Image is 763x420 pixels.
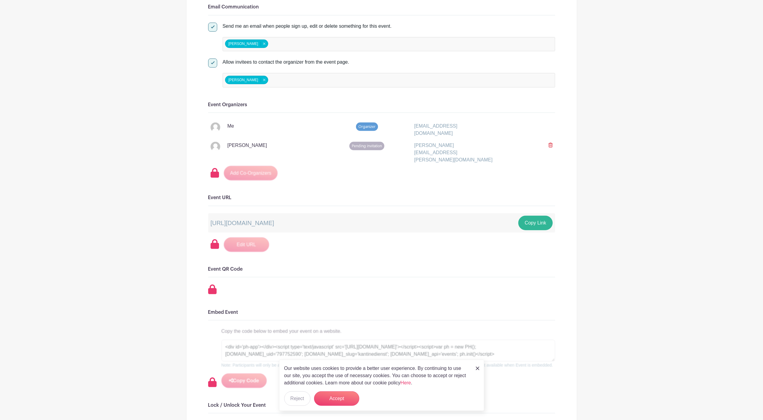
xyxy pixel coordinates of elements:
[284,365,469,387] p: Our website uses cookies to provide a better user experience. By continuing to use our site, you ...
[208,266,555,272] h6: Event QR Code
[261,42,268,46] button: Remove item: '162882'
[284,391,310,406] button: Reject
[401,380,411,385] a: Here
[269,40,323,49] input: false
[227,142,267,149] p: [PERSON_NAME]
[211,122,220,132] img: default-ce2991bfa6775e67f084385cd625a349d9dcbb7a52a09fb2fda1e96e2d18dcdb.png
[208,4,555,10] h6: Email Communication
[349,142,384,150] span: Pending invitation
[223,23,555,30] div: Send me an email when people sign up, edit or delete something for this event.
[208,310,555,315] h6: Embed Event
[211,142,220,151] img: default-ce2991bfa6775e67f084385cd625a349d9dcbb7a52a09fb2fda1e96e2d18dcdb.png
[225,40,268,48] div: [PERSON_NAME]
[356,122,378,131] span: Organizer
[223,59,555,66] div: Allow invitees to contact the organizer from the event page.
[225,76,268,84] div: [PERSON_NAME]
[261,78,268,82] button: Remove item: '162882'
[269,76,323,84] input: false
[314,391,359,406] button: Accept
[518,216,552,230] button: Copy Link
[476,367,479,370] img: close_button-5f87c8562297e5c2d7936805f587ecaba9071eb48480494691a3f1689db116b3.svg
[208,195,555,201] h6: Event URL
[211,218,274,227] p: [URL][DOMAIN_NAME]
[208,102,555,108] h6: Event Organizers
[227,122,234,130] p: Me
[411,142,498,164] div: [PERSON_NAME][EMAIL_ADDRESS][PERSON_NAME][DOMAIN_NAME]
[411,122,498,137] div: [EMAIL_ADDRESS][DOMAIN_NAME]
[208,402,555,408] h6: Lock / Unlock Your Event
